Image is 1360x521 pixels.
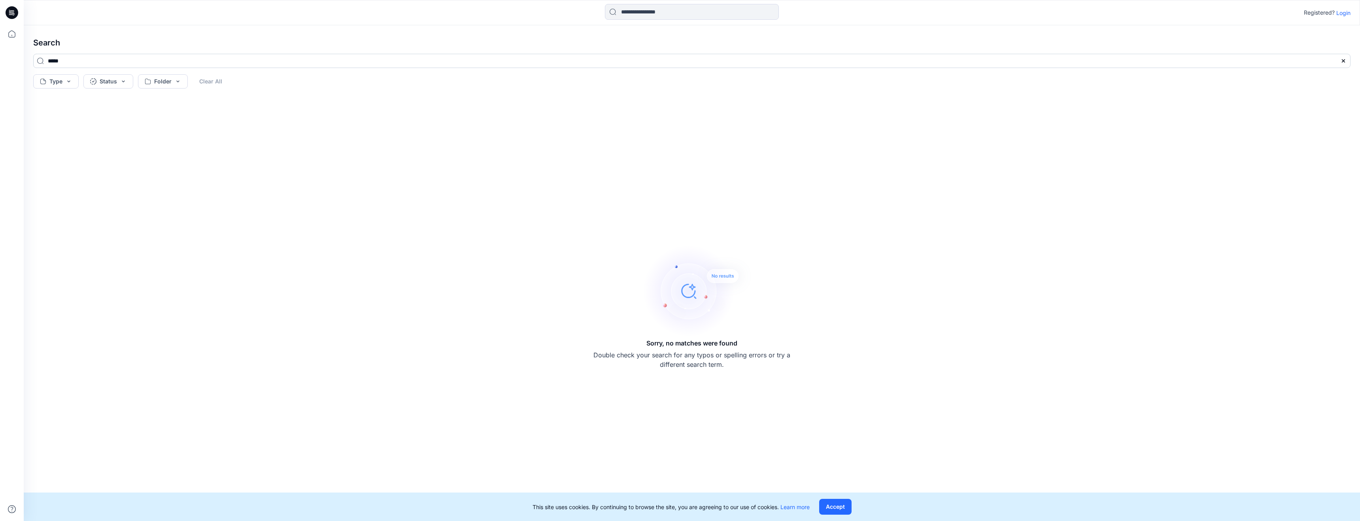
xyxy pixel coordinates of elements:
img: Sorry, no matches were found [643,244,754,338]
p: Double check your search for any typos or spelling errors or try a different search term. [593,350,791,369]
p: Login [1336,9,1351,17]
p: This site uses cookies. By continuing to browse the site, you are agreeing to our use of cookies. [533,503,810,511]
h5: Sorry, no matches were found [646,338,737,348]
button: Folder [138,74,188,89]
h4: Search [27,32,1357,54]
a: Learn more [780,504,810,510]
button: Status [83,74,133,89]
button: Accept [819,499,852,515]
p: Registered? [1304,8,1335,17]
button: Type [33,74,79,89]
